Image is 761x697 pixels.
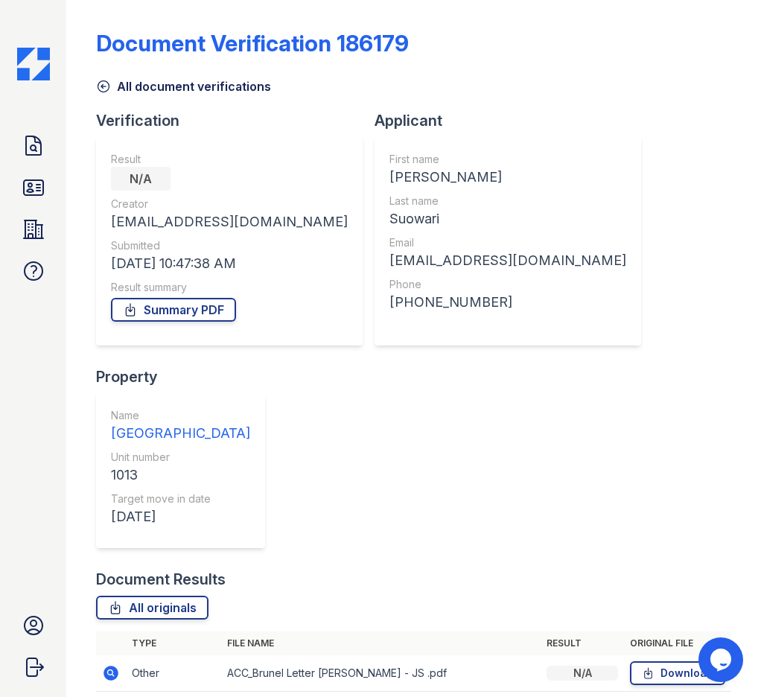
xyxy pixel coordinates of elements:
[96,366,277,387] div: Property
[111,408,250,444] a: Name [GEOGRAPHIC_DATA]
[96,30,409,57] div: Document Verification 186179
[389,194,626,209] div: Last name
[111,280,348,295] div: Result summary
[389,235,626,250] div: Email
[541,631,624,655] th: Result
[389,277,626,292] div: Phone
[111,408,250,423] div: Name
[221,631,541,655] th: File name
[111,450,250,465] div: Unit number
[96,77,271,95] a: All document verifications
[389,167,626,188] div: [PERSON_NAME]
[111,211,348,232] div: [EMAIL_ADDRESS][DOMAIN_NAME]
[375,110,653,131] div: Applicant
[547,666,618,681] div: N/A
[111,506,250,527] div: [DATE]
[111,152,348,167] div: Result
[96,596,208,620] a: All originals
[111,197,348,211] div: Creator
[630,661,725,685] a: Download
[111,238,348,253] div: Submitted
[389,152,626,167] div: First name
[96,569,226,590] div: Document Results
[96,110,375,131] div: Verification
[111,298,236,322] a: Summary PDF
[17,48,50,80] img: CE_Icon_Blue-c292c112584629df590d857e76928e9f676e5b41ef8f769ba2f05ee15b207248.png
[221,655,541,692] td: ACC_Brunel Letter [PERSON_NAME] - JS .pdf
[126,655,221,692] td: Other
[111,491,250,506] div: Target move in date
[389,292,626,313] div: [PHONE_NUMBER]
[698,637,746,682] iframe: chat widget
[126,631,221,655] th: Type
[624,631,731,655] th: Original file
[111,167,171,191] div: N/A
[111,253,348,274] div: [DATE] 10:47:38 AM
[111,465,250,486] div: 1013
[111,423,250,444] div: [GEOGRAPHIC_DATA]
[389,250,626,271] div: [EMAIL_ADDRESS][DOMAIN_NAME]
[389,209,626,229] div: Suowari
